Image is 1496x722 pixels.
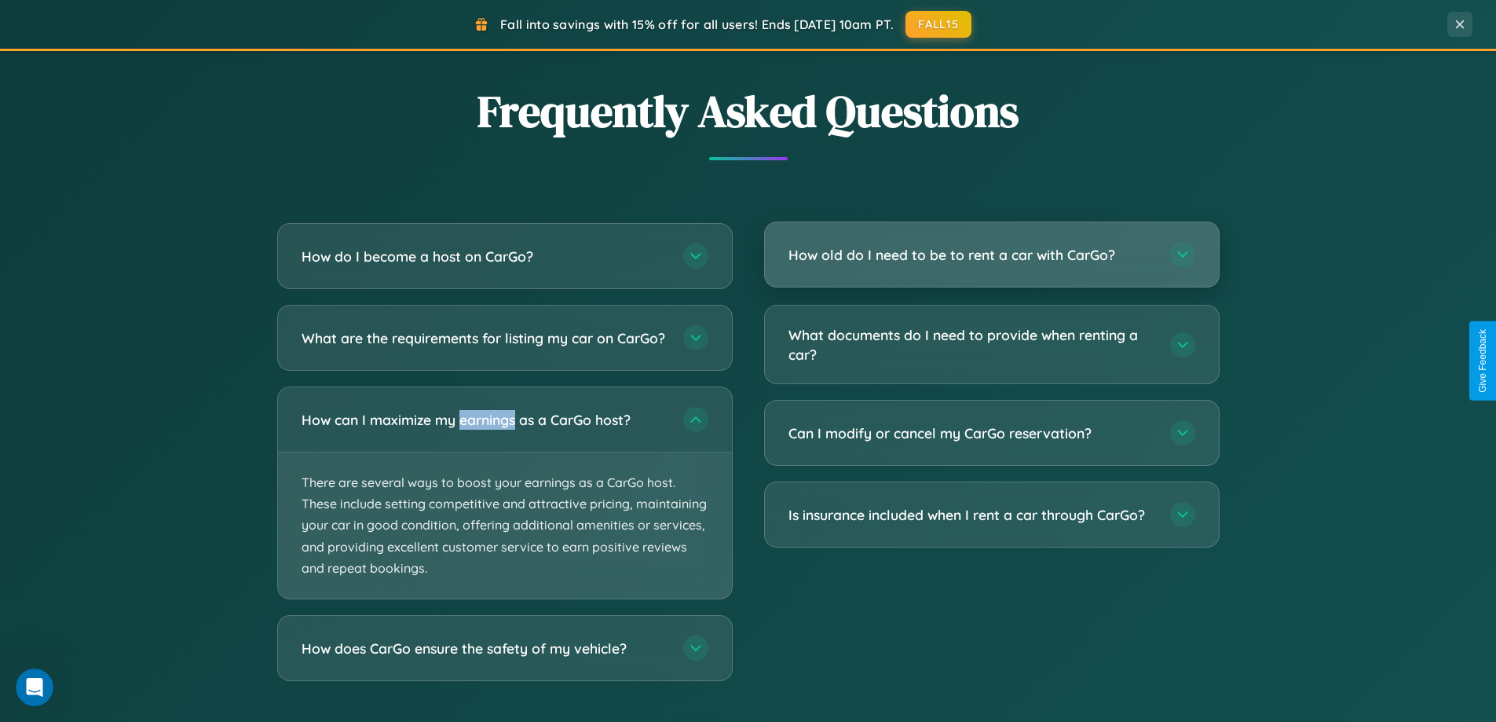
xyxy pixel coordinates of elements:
[302,410,668,430] h3: How can I maximize my earnings as a CarGo host?
[788,245,1154,265] h3: How old do I need to be to rent a car with CarGo?
[788,505,1154,525] h3: Is insurance included when I rent a car through CarGo?
[788,325,1154,364] h3: What documents do I need to provide when renting a car?
[302,328,668,348] h3: What are the requirements for listing my car on CarGo?
[16,669,53,706] iframe: Intercom live chat
[302,247,668,266] h3: How do I become a host on CarGo?
[788,423,1154,443] h3: Can I modify or cancel my CarGo reservation?
[905,11,971,38] button: FALL15
[302,639,668,658] h3: How does CarGo ensure the safety of my vehicle?
[277,81,1220,141] h2: Frequently Asked Questions
[278,453,732,599] p: There are several ways to boost your earnings as a CarGo host. These include setting competitive ...
[500,16,894,32] span: Fall into savings with 15% off for all users! Ends [DATE] 10am PT.
[1477,329,1488,393] div: Give Feedback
